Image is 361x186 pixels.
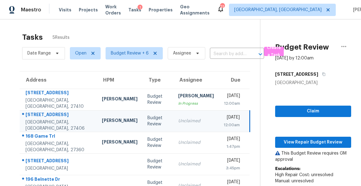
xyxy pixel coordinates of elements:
div: [DATE] [224,114,240,122]
span: Assignee [173,50,191,56]
span: Work Orders [105,4,121,16]
th: Address [20,71,97,89]
div: [PERSON_NAME] [102,117,138,125]
span: Create a Task [267,44,281,59]
input: Search by address [210,49,247,59]
div: [GEOGRAPHIC_DATA] [275,80,351,86]
div: Budget Review [147,158,168,170]
div: [STREET_ADDRESS] [26,90,92,97]
div: Unclaimed [178,161,214,167]
th: Due [219,71,250,89]
div: Unclaimed [178,139,214,146]
button: Copy Address [318,69,327,80]
div: Budget Review [147,115,168,127]
div: 3:45pm [224,165,240,171]
span: [GEOGRAPHIC_DATA], [GEOGRAPHIC_DATA] [234,7,322,13]
span: Open [75,50,86,56]
div: [PERSON_NAME] [102,96,138,103]
div: [GEOGRAPHIC_DATA] [26,165,92,172]
span: Properties [149,7,173,13]
div: 196 Belnette Dr [26,176,92,184]
div: 1 [138,5,142,11]
div: Budget Review [147,93,168,106]
span: Date Range [27,50,51,56]
div: 21 [220,4,224,10]
button: Claim [275,106,351,117]
th: Type [142,71,173,89]
div: [DATE] [224,136,240,144]
span: Geo Assignments [180,4,210,16]
div: [GEOGRAPHIC_DATA], [GEOGRAPHIC_DATA], 27406 [26,119,92,131]
span: High Repair Cost: unresolved [275,173,333,177]
div: 12:00am [224,122,240,128]
b: Escalations: [275,167,300,171]
div: [STREET_ADDRESS] [26,158,92,165]
span: Projects [79,7,98,13]
div: 12:00am [224,100,240,107]
div: [STREET_ADDRESS] [26,111,92,119]
div: Budget Review [147,136,168,149]
div: Unclaimed [178,118,214,124]
div: In Progress [178,100,214,107]
span: Claim [280,107,346,115]
p: This Budget Review requires GM approval [275,150,351,163]
div: [DATE] [224,93,240,100]
button: Open [256,50,265,59]
div: 168 Game Trl [26,133,92,141]
span: Visits [59,7,71,13]
span: Manual: unresolved [275,179,314,183]
span: 5 Results [53,34,70,41]
div: 1:47pm [224,144,240,150]
h5: [STREET_ADDRESS] [275,71,318,77]
div: [PERSON_NAME] [102,139,138,147]
span: View Repair Budget Review [280,139,346,146]
span: Budget Review + 6 [111,50,149,56]
span: Maestro [21,7,41,13]
div: [GEOGRAPHIC_DATA], [GEOGRAPHIC_DATA], 27360 [26,141,92,153]
div: [DATE] [224,157,240,165]
div: [PERSON_NAME] [178,93,214,100]
div: [DATE] by 12:00am [275,55,314,61]
button: Create a Task [264,47,284,56]
div: [GEOGRAPHIC_DATA], [GEOGRAPHIC_DATA], 27410 [26,97,92,110]
button: View Repair Budget Review [275,137,351,148]
h2: Tasks [22,34,43,40]
span: Tasks [128,8,141,12]
th: HPM [97,71,142,89]
h2: Budget Review [275,44,329,50]
th: Assignee [173,71,219,89]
